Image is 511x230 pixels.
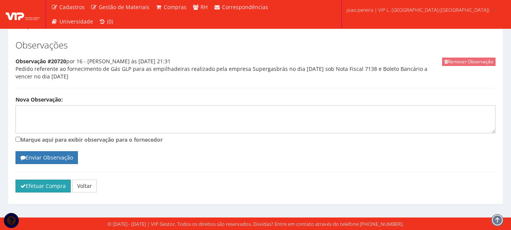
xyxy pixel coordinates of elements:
[59,18,93,25] span: Universidade
[442,58,495,66] button: Remover Observação
[16,180,71,192] button: Efetuar Compra
[16,58,495,88] div: por 16 - [PERSON_NAME] às [DATE] 21:31 Pedido referente ao fornecimento de Gás GLP para as empilh...
[164,3,186,11] span: Compras
[200,3,208,11] span: RH
[6,9,40,20] img: logo
[16,151,78,164] button: Enviar Observação
[16,135,495,144] label: Marque aqui para exibir observação para o fornecedor
[107,221,404,228] div: © [DATE] - [DATE] | VIP Gestor. Todos os direitos são reservados. Dúvidas? Entre em contato atrav...
[346,6,489,14] span: joao.pereira | VIP L. [GEOGRAPHIC_DATA] ([GEOGRAPHIC_DATA])
[16,96,63,103] label: Nova Observação:
[16,58,66,65] strong: Observação #20720
[222,3,268,11] span: Correspondências
[48,14,96,29] a: Universidade
[72,180,97,192] a: Voltar
[99,3,149,11] span: Gestão de Materiais
[107,18,113,25] span: (0)
[16,137,20,142] input: Marque aqui para exibir observação para o fornecedor
[59,3,85,11] span: Cadastros
[96,14,116,29] a: (0)
[16,40,495,50] h3: Observações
